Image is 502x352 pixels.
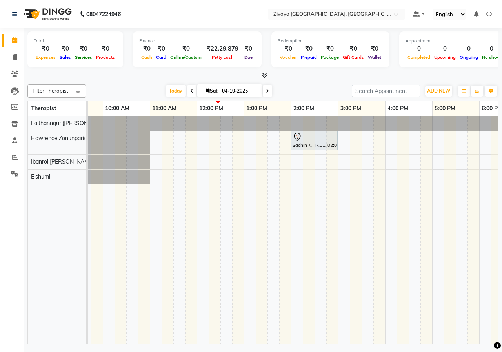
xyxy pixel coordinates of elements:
span: Sat [204,88,220,94]
div: ₹0 [278,44,299,53]
span: Flowrence Zonunpari([PERSON_NAME]) [31,135,131,142]
div: ₹0 [366,44,383,53]
a: 2:00 PM [291,103,316,114]
span: Ongoing [458,55,480,60]
div: ₹0 [139,44,154,53]
span: Gift Cards [341,55,366,60]
div: ₹0 [299,44,319,53]
div: 0 [458,44,480,53]
div: 0 [432,44,458,53]
span: Eishumi [31,173,50,180]
div: ₹0 [73,44,94,53]
span: Services [73,55,94,60]
div: Redemption [278,38,383,44]
div: ₹0 [34,44,58,53]
span: Ibanroi [PERSON_NAME] [31,158,94,165]
span: Prepaid [299,55,319,60]
span: Card [154,55,168,60]
a: 11:00 AM [150,103,178,114]
a: 5:00 PM [433,103,457,114]
div: ₹22,29,879 [204,44,242,53]
span: Products [94,55,117,60]
div: ₹0 [154,44,168,53]
span: Petty cash [210,55,236,60]
div: ₹0 [94,44,117,53]
span: Completed [406,55,432,60]
div: ₹0 [242,44,255,53]
span: Today [166,85,186,97]
span: Therapist [31,105,56,112]
img: logo [20,3,74,25]
b: 08047224946 [86,3,121,25]
span: Expenses [34,55,58,60]
div: 0 [406,44,432,53]
button: ADD NEW [425,86,452,97]
a: 10:00 AM [103,103,131,114]
a: 3:00 PM [338,103,363,114]
span: Wallet [366,55,383,60]
span: Sales [58,55,73,60]
span: Lalthannguri([PERSON_NAME]) [31,120,109,127]
div: ₹0 [168,44,204,53]
span: Package [319,55,341,60]
div: Sachin K, TK01, 02:00 PM-03:00 PM, Javanese Pampering - 60 Mins [292,132,337,149]
span: Online/Custom [168,55,204,60]
a: 12:00 PM [197,103,225,114]
div: Total [34,38,117,44]
div: ₹0 [341,44,366,53]
input: 2025-10-04 [220,85,259,97]
div: Finance [139,38,255,44]
input: Search Appointment [352,85,420,97]
span: ADD NEW [427,88,450,94]
span: Due [242,55,255,60]
div: ₹0 [58,44,73,53]
span: Upcoming [432,55,458,60]
a: 4:00 PM [386,103,410,114]
span: Filter Therapist [33,88,68,94]
a: 1:00 PM [244,103,269,114]
div: ₹0 [319,44,341,53]
span: Cash [139,55,154,60]
span: Voucher [278,55,299,60]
